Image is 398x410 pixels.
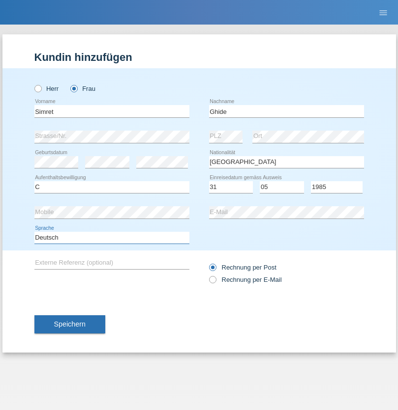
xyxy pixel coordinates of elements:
label: Rechnung per E-Mail [209,276,282,283]
label: Frau [70,85,95,92]
input: Herr [34,85,41,91]
h1: Kundin hinzufügen [34,51,364,63]
button: Speichern [34,315,105,334]
a: menu [373,9,393,15]
input: Frau [70,85,77,91]
span: Speichern [54,320,86,328]
label: Rechnung per Post [209,264,276,271]
i: menu [378,8,388,18]
input: Rechnung per E-Mail [209,276,215,288]
input: Rechnung per Post [209,264,215,276]
label: Herr [34,85,59,92]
